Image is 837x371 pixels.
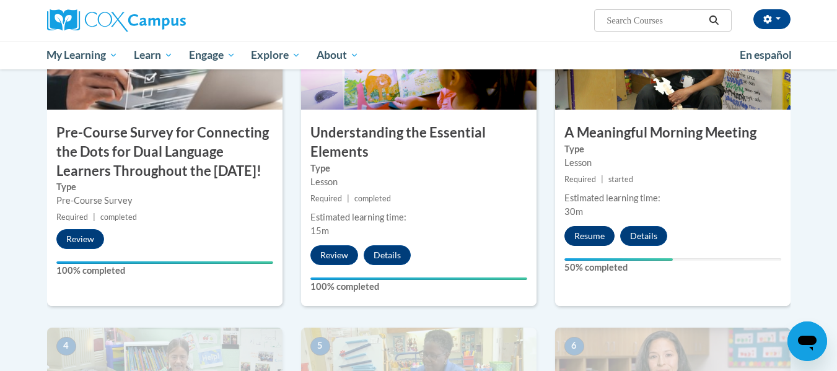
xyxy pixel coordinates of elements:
span: 4 [56,337,76,356]
label: Type [310,162,527,175]
span: En español [740,48,792,61]
span: | [601,175,603,184]
img: Cox Campus [47,9,186,32]
span: | [347,194,349,203]
span: completed [354,194,391,203]
span: 5 [310,337,330,356]
span: | [93,212,95,222]
div: Lesson [310,175,527,189]
div: Main menu [28,41,809,69]
a: En español [732,42,800,68]
div: Your progress [56,261,273,264]
input: Search Courses [605,13,704,28]
div: Your progress [310,277,527,280]
span: started [608,175,633,184]
span: About [317,48,359,63]
span: Required [564,175,596,184]
div: Lesson [564,156,781,170]
h3: A Meaningful Morning Meeting [555,123,791,142]
label: Type [564,142,781,156]
span: Explore [251,48,300,63]
label: 100% completed [56,264,273,277]
a: Engage [181,41,243,69]
span: 15m [310,225,329,236]
button: Review [310,245,358,265]
span: 6 [564,337,584,356]
div: Your progress [564,258,673,261]
button: Review [56,229,104,249]
label: 100% completed [310,280,527,294]
span: Required [310,194,342,203]
label: Type [56,180,273,194]
iframe: Button to launch messaging window [787,321,827,361]
a: Cox Campus [47,9,283,32]
button: Account Settings [753,9,791,29]
button: Resume [564,226,615,246]
button: Details [620,226,667,246]
a: My Learning [39,41,126,69]
div: Estimated learning time: [564,191,781,205]
label: 50% completed [564,261,781,274]
span: completed [100,212,137,222]
button: Search [704,13,723,28]
a: Explore [243,41,309,69]
span: Required [56,212,88,222]
h3: Pre-Course Survey for Connecting the Dots for Dual Language Learners Throughout the [DATE]! [47,123,283,180]
span: My Learning [46,48,118,63]
div: Estimated learning time: [310,211,527,224]
button: Details [364,245,411,265]
div: Pre-Course Survey [56,194,273,207]
span: 30m [564,206,583,217]
a: About [309,41,367,69]
a: Learn [126,41,181,69]
span: Learn [134,48,173,63]
h3: Understanding the Essential Elements [301,123,537,162]
span: Engage [189,48,235,63]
